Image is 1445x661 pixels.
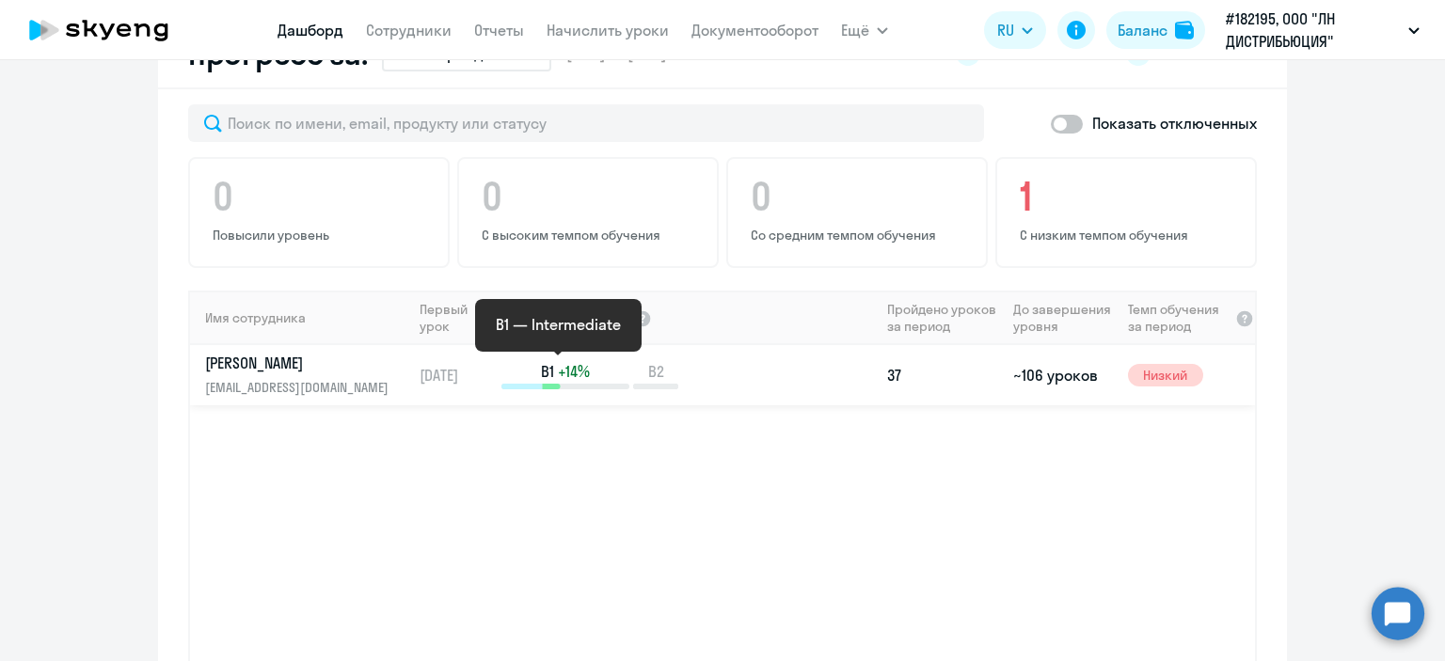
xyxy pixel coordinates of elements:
td: 37 [880,345,1006,405]
th: Имя сотрудника [190,291,412,345]
span: B1 [541,361,554,382]
p: С низким темпом обучения [1020,227,1238,244]
a: Начислить уроки [547,21,669,39]
span: Низкий [1128,364,1203,386]
p: #182195, ООО "ЛН ДИСТРИБЬЮЦИЯ" [1226,8,1401,53]
div: Баланс [1118,19,1167,41]
img: balance [1175,21,1194,39]
td: ~106 уроков [1006,345,1119,405]
input: Поиск по имени, email, продукту или статусу [188,104,984,142]
span: +14% [558,361,590,382]
span: B2 [648,361,664,382]
p: B1 — Intermediate [496,313,621,336]
span: RU [997,19,1014,41]
button: RU [984,11,1046,49]
h4: 1 [1020,174,1238,219]
th: Первый урок [412,291,500,345]
a: [PERSON_NAME][EMAIL_ADDRESS][DOMAIN_NAME] [205,353,411,398]
a: Отчеты [474,21,524,39]
button: Балансbalance [1106,11,1205,49]
span: Ещё [841,19,869,41]
a: Дашборд [278,21,343,39]
td: [DATE] [412,345,500,405]
p: [PERSON_NAME] [205,353,399,373]
th: До завершения уровня [1006,291,1119,345]
button: #182195, ООО "ЛН ДИСТРИБЬЮЦИЯ" [1216,8,1429,53]
a: Сотрудники [366,21,452,39]
p: [EMAIL_ADDRESS][DOMAIN_NAME] [205,377,399,398]
th: Пройдено уроков за период [880,291,1006,345]
button: Ещё [841,11,888,49]
span: Темп обучения за период [1128,301,1230,335]
p: Показать отключенных [1092,112,1257,134]
a: Документооборот [691,21,818,39]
